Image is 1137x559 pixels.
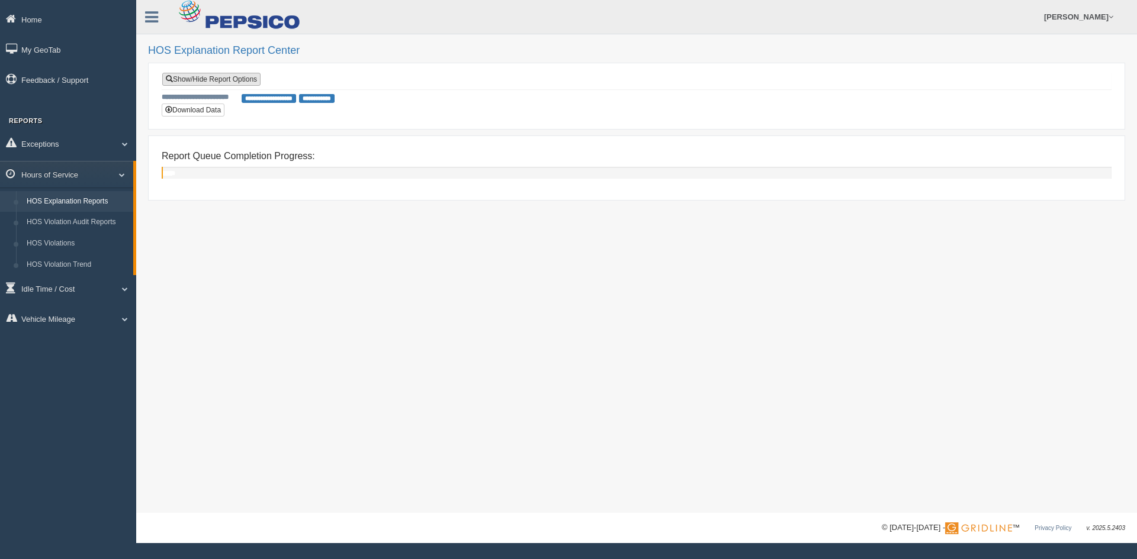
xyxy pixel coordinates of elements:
a: HOS Violation Audit Reports [21,212,133,233]
a: HOS Violations [21,233,133,254]
a: HOS Violation Trend [21,254,133,276]
a: Show/Hide Report Options [162,73,261,86]
img: Gridline [945,522,1012,534]
button: Download Data [162,104,224,117]
a: Privacy Policy [1035,525,1071,531]
h4: Report Queue Completion Progress: [162,151,1112,161]
div: © [DATE]-[DATE] - ™ [882,522,1125,534]
h2: HOS Explanation Report Center [148,45,1125,57]
a: HOS Explanation Reports [21,191,133,212]
span: v. 2025.5.2403 [1087,525,1125,531]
